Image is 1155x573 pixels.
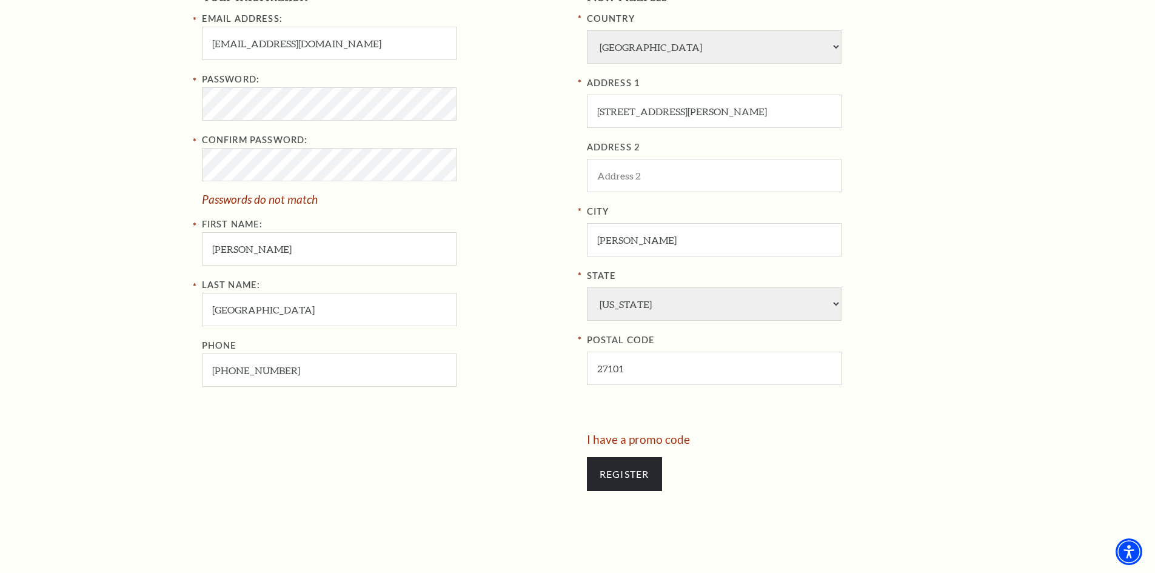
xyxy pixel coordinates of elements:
[202,192,318,206] span: Passwords do not match
[1116,538,1142,565] div: Accessibility Menu
[587,12,954,27] label: COUNTRY
[587,352,842,385] input: POSTAL CODE
[587,457,662,491] input: Submit button
[587,140,954,155] label: ADDRESS 2
[202,13,283,24] label: Email Address:
[587,432,690,446] a: I have a promo code
[587,333,954,348] label: POSTAL CODE
[587,223,842,256] input: City
[202,340,237,350] label: Phone
[587,159,842,192] input: ADDRESS 2
[202,27,457,60] input: Email Address:
[587,269,954,284] label: State
[587,76,954,91] label: ADDRESS 1
[202,74,260,84] label: Password:
[202,280,261,290] label: Last Name:
[202,219,263,229] label: First Name:
[587,204,954,219] label: City
[202,135,308,145] label: Confirm Password:
[587,95,842,128] input: ADDRESS 1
